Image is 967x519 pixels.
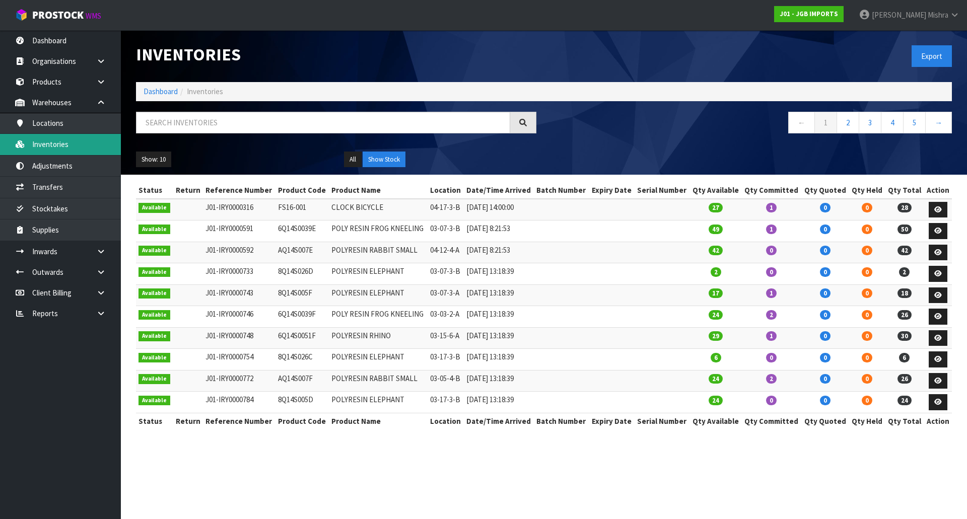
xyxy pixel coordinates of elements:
[329,349,427,370] td: POLYRESIN ELEPHANT
[464,370,534,392] td: [DATE] 13:18:39
[428,284,464,306] td: 03-07-3-A
[32,9,84,22] span: ProStock
[709,396,723,405] span: 24
[897,310,912,320] span: 26
[464,327,534,349] td: [DATE] 13:18:39
[862,353,872,362] span: 0
[897,396,912,405] span: 24
[897,203,912,212] span: 28
[534,182,589,198] th: Batch Number
[329,263,427,285] td: POLYRESIN ELEPHANT
[275,327,329,349] td: 6Q14S0051F
[428,349,464,370] td: 03-17-3-B
[428,306,464,328] td: 03-03-2-A
[709,288,723,298] span: 17
[329,284,427,306] td: POLYRESIN ELEPHANT
[742,182,801,198] th: Qty Committed
[885,182,924,198] th: Qty Total
[788,112,815,133] a: ←
[780,10,838,18] strong: J01 - JGB IMPORTS
[464,413,534,429] th: Date/Time Arrived
[849,182,885,198] th: Qty Held
[766,225,777,234] span: 1
[766,203,777,212] span: 1
[862,374,872,384] span: 0
[329,413,427,429] th: Product Name
[766,374,777,384] span: 2
[187,87,223,96] span: Inventories
[203,413,275,429] th: Reference Number
[820,203,831,212] span: 0
[589,413,635,429] th: Expiry Date
[635,182,689,198] th: Serial Number
[139,246,170,256] span: Available
[820,353,831,362] span: 0
[329,392,427,413] td: POLYRESIN ELEPHANT
[329,220,427,242] td: POLY RESIN FROG KNEELING
[897,288,912,298] span: 18
[801,413,849,429] th: Qty Quoted
[329,242,427,263] td: POLYRESIN RABBIT SMALL
[464,199,534,220] td: [DATE] 14:00:00
[551,112,952,136] nav: Page navigation
[139,225,170,235] span: Available
[709,310,723,320] span: 24
[139,203,170,213] span: Available
[329,199,427,220] td: CLOCK BICYCLE
[275,220,329,242] td: 6Q14S0039E
[428,413,464,429] th: Location
[820,267,831,277] span: 0
[139,353,170,363] span: Available
[329,370,427,392] td: POLYRESIN RABBIT SMALL
[144,87,178,96] a: Dashboard
[885,413,924,429] th: Qty Total
[534,413,589,429] th: Batch Number
[881,112,904,133] a: 4
[689,182,741,198] th: Qty Available
[897,246,912,255] span: 42
[464,392,534,413] td: [DATE] 13:18:39
[464,182,534,198] th: Date/Time Arrived
[275,306,329,328] td: 6Q14S0039F
[709,331,723,341] span: 29
[136,152,171,168] button: Show: 10
[859,112,881,133] a: 3
[742,413,801,429] th: Qty Committed
[275,413,329,429] th: Product Code
[837,112,859,133] a: 2
[862,267,872,277] span: 0
[428,327,464,349] td: 03-15-6-A
[136,112,510,133] input: Search inventories
[428,392,464,413] td: 03-17-3-B
[275,370,329,392] td: AQ14S007F
[766,331,777,341] span: 1
[329,306,427,328] td: POLY RESIN FROG KNEELING
[862,396,872,405] span: 0
[136,413,173,429] th: Status
[15,9,28,21] img: cube-alt.png
[139,396,170,406] span: Available
[862,288,872,298] span: 0
[203,370,275,392] td: J01-IRY0000772
[589,182,635,198] th: Expiry Date
[139,288,170,299] span: Available
[897,374,912,384] span: 26
[203,327,275,349] td: J01-IRY0000748
[203,182,275,198] th: Reference Number
[862,331,872,341] span: 0
[820,396,831,405] span: 0
[344,152,362,168] button: All
[820,225,831,234] span: 0
[203,349,275,370] td: J01-IRY0000754
[899,353,910,362] span: 6
[766,267,777,277] span: 0
[862,203,872,212] span: 0
[709,374,723,384] span: 24
[862,310,872,320] span: 0
[820,310,831,320] span: 0
[464,349,534,370] td: [DATE] 13:18:39
[86,11,101,21] small: WMS
[275,392,329,413] td: 8Q14S005D
[862,225,872,234] span: 0
[903,112,926,133] a: 5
